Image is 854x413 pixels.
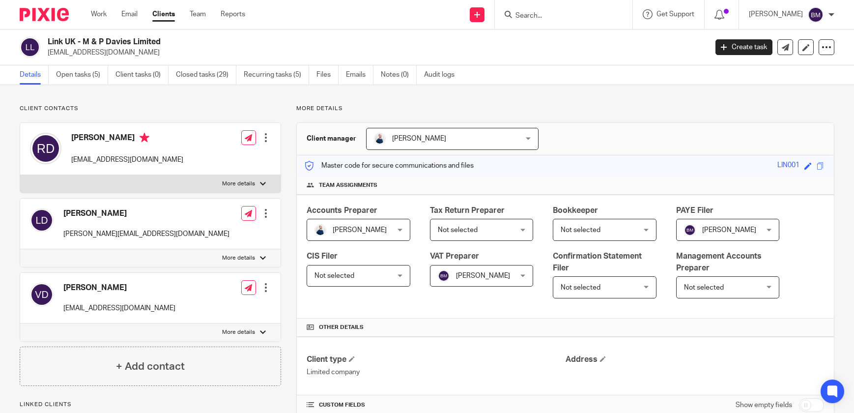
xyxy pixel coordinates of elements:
[684,284,724,291] span: Not selected
[71,155,183,165] p: [EMAIL_ADDRESS][DOMAIN_NAME]
[116,359,185,374] h4: + Add contact
[319,181,377,189] span: Team assignments
[63,229,229,239] p: [PERSON_NAME][EMAIL_ADDRESS][DOMAIN_NAME]
[244,65,309,85] a: Recurring tasks (5)
[20,37,40,58] img: svg%3E
[314,272,354,279] span: Not selected
[56,65,108,85] a: Open tasks (5)
[514,12,603,21] input: Search
[140,133,149,143] i: Primary
[307,354,565,365] h4: Client type
[20,105,281,113] p: Client contacts
[222,328,255,336] p: More details
[307,206,377,214] span: Accounts Preparer
[48,37,570,47] h2: Link UK - M & P Davies Limited
[152,9,175,19] a: Clients
[30,133,61,164] img: svg%3E
[63,208,229,219] h4: [PERSON_NAME]
[808,7,824,23] img: svg%3E
[20,65,49,85] a: Details
[736,400,792,410] label: Show empty fields
[392,135,446,142] span: [PERSON_NAME]
[71,133,183,145] h4: [PERSON_NAME]
[30,208,54,232] img: svg%3E
[715,39,772,55] a: Create task
[307,401,565,409] h4: CUSTOM FIELDS
[749,9,803,19] p: [PERSON_NAME]
[222,254,255,262] p: More details
[20,401,281,409] p: Linked clients
[374,133,386,145] img: MC_T&CO-3.jpg
[561,227,600,234] span: Not selected
[438,270,450,282] img: svg%3E
[553,206,598,214] span: Bookkeeper
[676,252,762,271] span: Management Accounts Preparer
[307,252,338,260] span: CIS Filer
[656,11,694,18] span: Get Support
[561,284,600,291] span: Not selected
[430,206,505,214] span: Tax Return Preparer
[63,283,175,293] h4: [PERSON_NAME]
[48,48,701,58] p: [EMAIL_ADDRESS][DOMAIN_NAME]
[456,272,510,279] span: [PERSON_NAME]
[430,252,479,260] span: VAT Preparer
[333,227,387,234] span: [PERSON_NAME]
[346,65,373,85] a: Emails
[777,160,799,172] div: LIN001
[316,65,339,85] a: Files
[566,354,824,365] h4: Address
[702,227,756,234] span: [PERSON_NAME]
[91,9,107,19] a: Work
[304,161,474,171] p: Master code for secure communications and files
[424,65,462,85] a: Audit logs
[30,283,54,306] img: svg%3E
[176,65,236,85] a: Closed tasks (29)
[314,224,326,236] img: MC_T&CO-3.jpg
[296,105,834,113] p: More details
[684,224,696,236] img: svg%3E
[307,367,565,377] p: Limited company
[115,65,169,85] a: Client tasks (0)
[221,9,245,19] a: Reports
[190,9,206,19] a: Team
[553,252,642,271] span: Confirmation Statement Filer
[121,9,138,19] a: Email
[307,134,356,144] h3: Client manager
[438,227,478,234] span: Not selected
[676,206,713,214] span: PAYE Filer
[20,8,69,21] img: Pixie
[319,324,364,331] span: Other details
[63,303,175,313] p: [EMAIL_ADDRESS][DOMAIN_NAME]
[381,65,417,85] a: Notes (0)
[222,180,255,188] p: More details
